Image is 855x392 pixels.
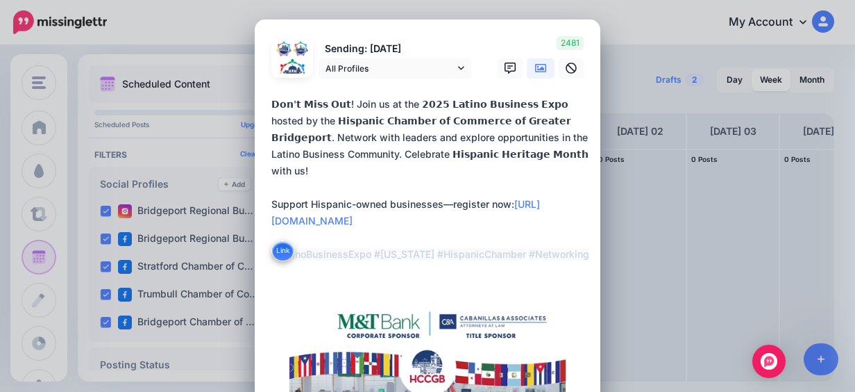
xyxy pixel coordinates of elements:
[557,36,584,50] span: 2481
[276,57,309,90] img: 308473372_407848838198388_3303732314664761860_n-bsa150620.png
[292,40,309,57] img: 298917060_505120111616092_7232998024942302468_n-bsa150317.png
[752,345,786,378] div: Open Intercom Messenger
[276,40,292,57] img: 326353443_583245609911355_7624060508075186304_n-bsa150316.png
[271,96,591,279] div: 𝗗𝗼𝗻'𝘁 𝗠𝗶𝘀𝘀 𝗢𝘂𝘁! Join us at the 𝟮𝟬𝟮𝟱 𝗟𝗮𝘁𝗶𝗻𝗼 𝗕𝘂𝘀𝗶𝗻𝗲𝘀𝘀 𝗘𝘅𝗽𝗼 hosted by the 𝗛𝗶𝘀𝗽𝗮𝗻𝗶𝗰 𝗖𝗵𝗮𝗺𝗯𝗲𝗿 𝗼𝗳 𝗖𝗼𝗺𝗺𝗲𝗿...
[325,61,455,76] span: All Profiles
[271,240,294,261] button: Link
[319,58,471,79] a: All Profiles
[319,41,471,57] p: Sending: [DATE]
